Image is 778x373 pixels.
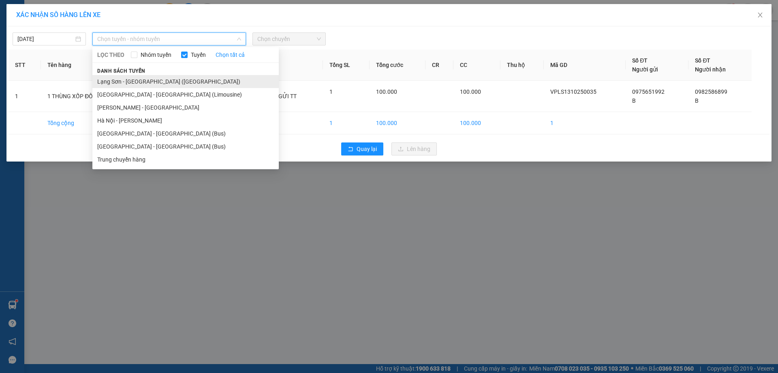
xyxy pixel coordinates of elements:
[376,88,397,95] span: 100.000
[92,101,279,114] li: [PERSON_NAME] - [GEOGRAPHIC_DATA]
[257,33,321,45] span: Chọn chuyến
[92,67,150,75] span: Danh sách tuyến
[695,57,710,64] span: Số ĐT
[695,97,699,104] span: B
[251,50,323,81] th: Ghi chú
[97,33,241,45] span: Chọn tuyến - nhóm tuyến
[453,50,500,81] th: CC
[695,88,727,95] span: 0982586899
[391,142,437,155] button: uploadLên hàng
[323,50,370,81] th: Tổng SL
[92,153,279,166] li: Trung chuyển hàng
[92,127,279,140] li: [GEOGRAPHIC_DATA] - [GEOGRAPHIC_DATA] (Bus)
[425,50,453,81] th: CR
[500,50,544,81] th: Thu hộ
[453,112,500,134] td: 100.000
[348,146,353,153] span: rollback
[92,75,279,88] li: Lạng Sơn - [GEOGRAPHIC_DATA] ([GEOGRAPHIC_DATA])
[544,50,626,81] th: Mã GD
[749,4,772,27] button: Close
[17,34,74,43] input: 13/10/2025
[41,81,135,112] td: 1 THÙNG XỐP ĐỒ ĂN
[41,112,135,134] td: Tổng cộng
[632,97,636,104] span: B
[323,112,370,134] td: 1
[632,57,648,64] span: Số ĐT
[544,112,626,134] td: 1
[632,88,665,95] span: 0975651992
[370,112,425,134] td: 100.000
[188,50,209,59] span: Tuyến
[92,88,279,101] li: [GEOGRAPHIC_DATA] - [GEOGRAPHIC_DATA] (Limousine)
[550,88,596,95] span: VPLS1310250035
[41,50,135,81] th: Tên hàng
[9,50,41,81] th: STT
[370,50,425,81] th: Tổng cước
[237,37,242,41] span: down
[9,81,41,112] td: 1
[695,66,726,73] span: Người nhận
[216,50,245,59] a: Chọn tất cả
[257,93,297,99] span: NGƯỜI GỬI TT
[460,88,481,95] span: 100.000
[92,140,279,153] li: [GEOGRAPHIC_DATA] - [GEOGRAPHIC_DATA] (Bus)
[357,144,377,153] span: Quay lại
[16,11,100,19] span: XÁC NHẬN SỐ HÀNG LÊN XE
[757,12,763,18] span: close
[137,50,175,59] span: Nhóm tuyến
[632,66,658,73] span: Người gửi
[97,50,124,59] span: LỌC THEO
[341,142,383,155] button: rollbackQuay lại
[92,114,279,127] li: Hà Nội - [PERSON_NAME]
[329,88,333,95] span: 1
